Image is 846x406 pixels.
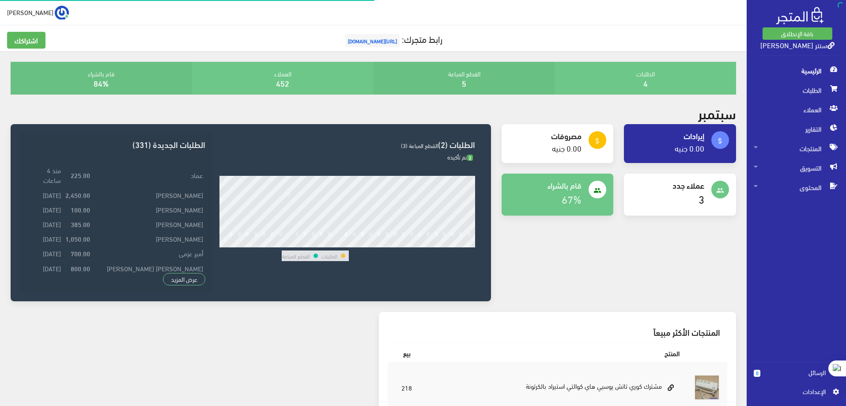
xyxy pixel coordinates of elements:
h4: مصروفات [509,131,582,140]
i: attach_money [593,137,601,145]
a: 84% [94,76,109,90]
td: [PERSON_NAME] [92,216,205,231]
a: 0.00 جنيه [552,140,582,155]
a: التقارير [747,119,846,139]
div: الطلبات [555,62,736,95]
td: عماد [92,163,205,187]
span: [URL][DOMAIN_NAME] [345,34,400,47]
strong: 225.00 [71,170,90,180]
div: 28 [450,241,456,247]
span: الرسائل [767,368,826,377]
i: people [716,186,724,194]
span: القطع المباعة (3) [401,140,438,151]
img: mshtrk-kory-tatsh-tosby-hay-koalty-astyrad.jpg [694,374,720,401]
td: [PERSON_NAME] [92,231,205,246]
h3: الطلبات (2) [219,140,475,148]
div: 10 [302,241,308,247]
a: اشتراكك [7,32,45,49]
span: اﻹعدادات [761,387,825,396]
td: [PERSON_NAME] [92,202,205,216]
strong: 385.00 [71,219,90,229]
strong: 1,050.00 [65,234,90,243]
a: عرض المزيد [163,273,205,285]
span: العملاء [754,100,839,119]
a: ... [PERSON_NAME] [7,5,69,19]
span: 2 [467,155,473,161]
div: 2 [238,241,241,247]
span: الرئيسية [754,61,839,80]
h4: إيرادات [631,131,704,140]
td: القطع المباعة [282,250,310,261]
a: 452 [276,76,289,90]
div: قام بالشراء [11,62,192,95]
td: [DATE] [26,231,63,246]
td: [PERSON_NAME] [92,187,205,202]
h4: قام بالشراء [509,181,582,190]
div: القطع المباعة [374,62,555,95]
td: أمير عزمى [92,246,205,261]
th: المنتج [426,343,687,363]
a: رابط متجرك:[URL][DOMAIN_NAME] [343,30,442,47]
span: تم تأكيده [447,152,473,162]
span: [PERSON_NAME] [7,7,53,18]
div: 26 [434,241,440,247]
a: 5 [462,76,466,90]
div: 30 [466,241,472,247]
td: [PERSON_NAME] [PERSON_NAME] [92,261,205,275]
div: 16 [351,241,358,247]
span: التقارير [754,119,839,139]
h3: المنتجات الأكثر مبيعاً [395,328,721,336]
div: 14 [335,241,341,247]
strong: 2,450.00 [65,190,90,200]
span: الطلبات [754,80,839,100]
div: العملاء [192,62,374,95]
td: منذ 4 ساعات [26,163,63,187]
div: 8 [287,241,290,247]
div: 12 [318,241,325,247]
strong: 700.00 [71,248,90,258]
a: 67% [562,189,582,208]
a: الرئيسية [747,61,846,80]
th: بيع [388,343,426,363]
span: المحتوى [754,178,839,197]
div: 18 [368,241,374,247]
h3: الطلبات الجديدة (331) [26,140,205,148]
img: . [776,7,823,24]
a: 0 الرسائل [754,368,839,387]
div: 24 [417,241,423,247]
h4: عملاء جدد [631,181,704,190]
div: 20 [384,241,390,247]
a: المحتوى [747,178,846,197]
a: الطلبات [747,80,846,100]
a: سنتر [PERSON_NAME] [760,38,835,51]
td: [DATE] [26,261,63,275]
span: المنتجات [754,139,839,158]
div: 22 [400,241,407,247]
span: 0 [754,370,760,377]
a: العملاء [747,100,846,119]
td: [DATE] [26,202,63,216]
strong: 100.00 [71,205,90,214]
i: people [593,186,601,194]
td: [DATE] [26,216,63,231]
a: المنتجات [747,139,846,158]
img: ... [55,6,69,20]
a: 4 [643,76,648,90]
div: 4 [254,241,257,247]
a: باقة الإنطلاق [763,27,832,40]
a: اﻹعدادات [754,387,839,401]
span: التسويق [754,158,839,178]
a: 0.00 جنيه [675,140,704,155]
i: attach_money [716,137,724,145]
td: الطلبات [321,250,338,261]
a: 3 [699,189,704,208]
h2: سبتمبر [698,105,736,121]
strong: 800.00 [71,263,90,273]
div: 6 [271,241,274,247]
td: [DATE] [26,187,63,202]
td: [DATE] [26,246,63,261]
